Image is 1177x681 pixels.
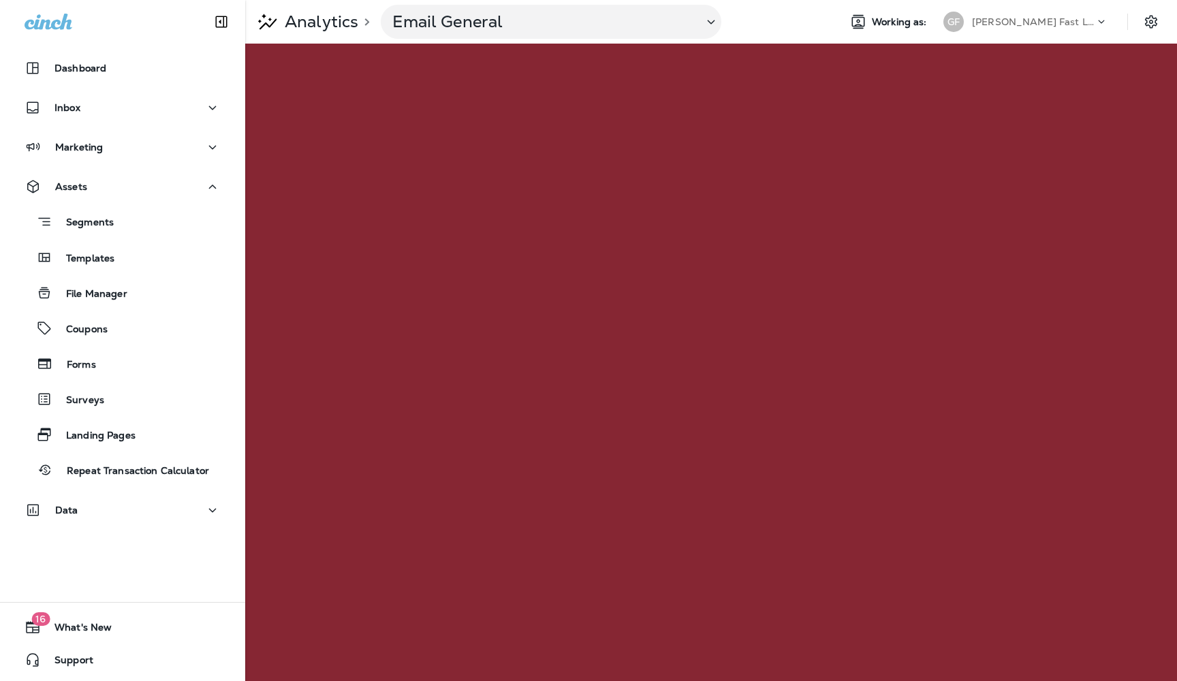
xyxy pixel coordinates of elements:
button: Settings [1139,10,1163,34]
span: What's New [41,622,112,638]
button: Marketing [14,133,232,161]
span: 16 [31,612,50,626]
p: Forms [53,359,96,372]
button: 16What's New [14,614,232,641]
button: Repeat Transaction Calculator [14,456,232,484]
button: Forms [14,349,232,378]
p: Surveys [52,394,104,407]
p: Marketing [55,142,103,153]
p: Segments [52,217,114,230]
button: Landing Pages [14,420,232,449]
button: Dashboard [14,54,232,82]
p: [PERSON_NAME] Fast Lube dba [PERSON_NAME] [972,16,1095,27]
p: Coupons [52,323,108,336]
p: Assets [55,181,87,192]
button: Assets [14,173,232,200]
button: Support [14,646,232,674]
span: Working as: [872,16,930,28]
div: GF [943,12,964,32]
p: File Manager [52,288,127,301]
p: Dashboard [54,63,106,74]
button: Segments [14,207,232,236]
button: Surveys [14,385,232,413]
p: Email General [392,12,692,32]
p: Templates [52,253,114,266]
p: Landing Pages [52,430,136,443]
button: File Manager [14,279,232,307]
button: Templates [14,243,232,272]
p: Data [55,505,78,516]
button: Data [14,496,232,524]
button: Collapse Sidebar [202,8,240,35]
p: Inbox [54,102,80,113]
p: Analytics [279,12,358,32]
p: > [358,16,370,27]
button: Inbox [14,94,232,121]
p: Repeat Transaction Calculator [53,465,209,478]
button: Coupons [14,314,232,343]
span: Support [41,654,93,671]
